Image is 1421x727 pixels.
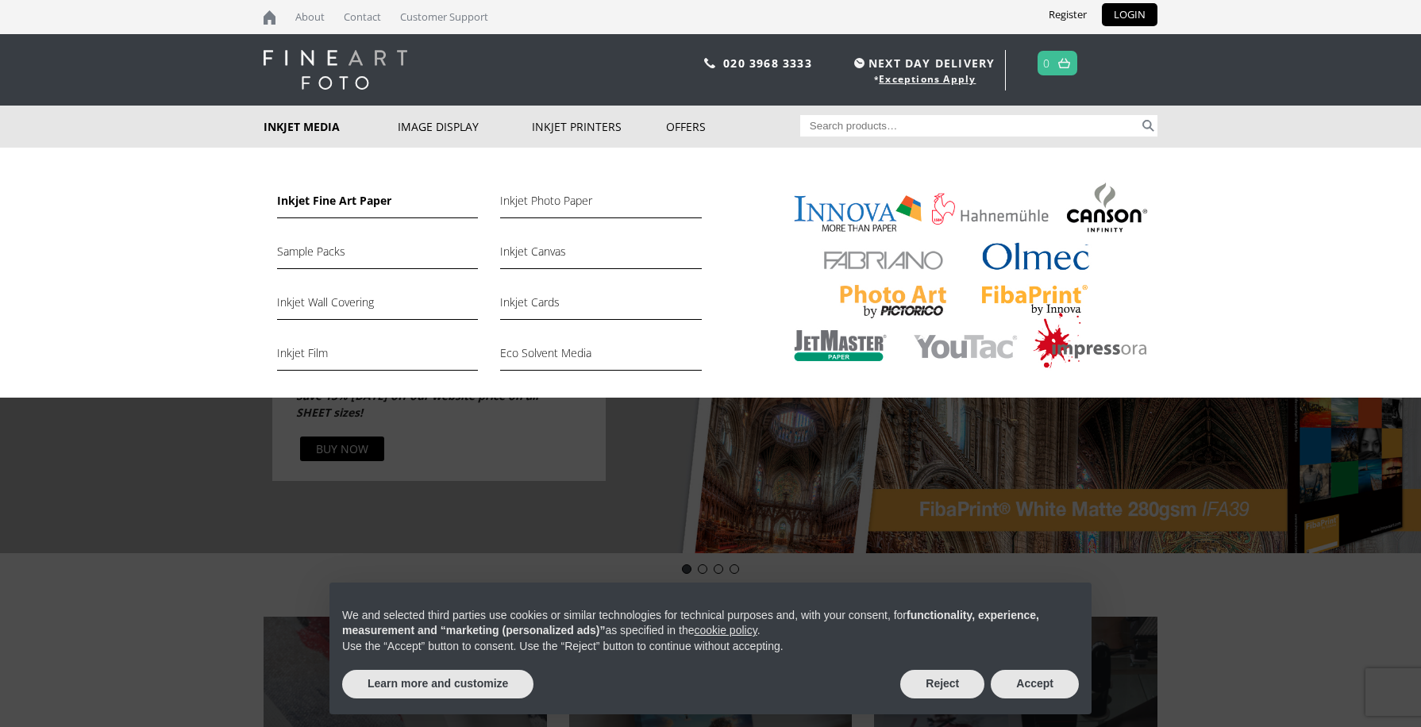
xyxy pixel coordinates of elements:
[704,58,715,68] img: phone.svg
[1058,58,1070,68] img: basket.svg
[1037,3,1099,26] a: Register
[800,115,1140,137] input: Search products…
[264,106,398,148] a: Inkjet Media
[500,242,701,269] a: Inkjet Canvas
[342,608,1079,639] p: We and selected third parties use cookies or similar technologies for technical purposes and, wit...
[277,242,478,269] a: Sample Packs
[342,639,1079,655] p: Use the “Accept” button to consent. Use the “Reject” button to continue without accepting.
[342,670,533,698] button: Learn more and customize
[317,570,1104,727] div: Notice
[850,54,995,72] span: NEXT DAY DELIVERY
[666,106,800,148] a: Offers
[500,191,701,218] a: Inkjet Photo Paper
[277,344,478,371] a: Inkjet Film
[342,609,1039,637] strong: functionality, experience, measurement and “marketing (personalized ads)”
[695,624,757,637] a: cookie policy
[500,344,701,371] a: Eco Solvent Media
[900,670,984,698] button: Reject
[277,293,478,320] a: Inkjet Wall Covering
[532,106,666,148] a: Inkjet Printers
[277,191,478,218] a: Inkjet Fine Art Paper
[723,56,812,71] a: 020 3968 3333
[1043,52,1050,75] a: 0
[854,58,865,68] img: time.svg
[264,50,407,90] img: logo-white.svg
[991,670,1079,698] button: Accept
[1139,115,1157,137] button: Search
[398,106,532,148] a: Image Display
[1102,3,1157,26] a: LOGIN
[500,293,701,320] a: Inkjet Cards
[879,72,976,86] a: Exceptions Apply
[774,179,1157,378] img: Inkjet-Media_brands-from-fine-art-foto-3.jpg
